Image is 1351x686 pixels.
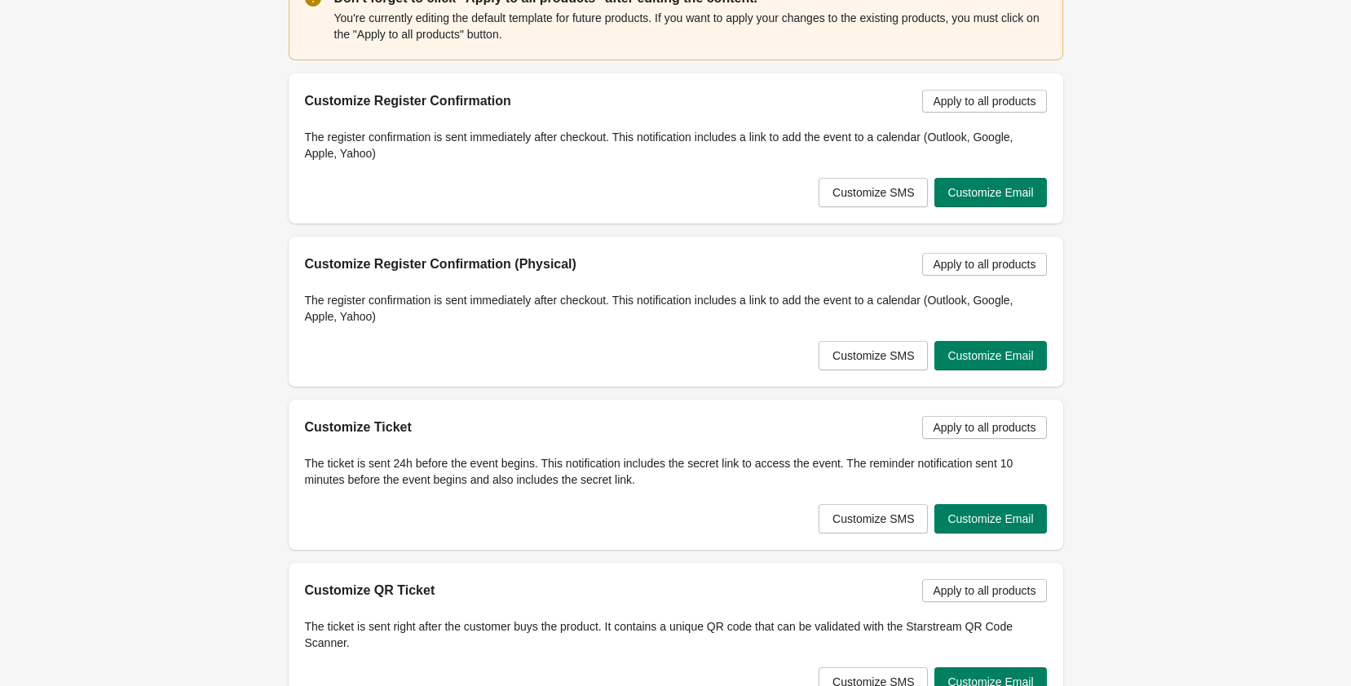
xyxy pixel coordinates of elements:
[305,581,910,600] h2: Customize QR Ticket
[305,455,1047,488] p: The ticket is sent 24h before the event begins. This notification includes the secret link to acc...
[832,349,914,362] span: Customize SMS
[947,186,1033,199] span: Customize Email
[832,186,914,199] span: Customize SMS
[305,292,1047,325] p: The register confirmation is sent immediately after checkout. This notification includes a link t...
[934,341,1046,370] button: Customize Email
[334,8,1047,44] div: You're currently editing the default template for future products. If you want to apply your chan...
[305,91,910,111] h2: Customize Register Confirmation
[819,341,928,370] button: Customize SMS
[934,504,1046,533] button: Customize Email
[305,129,1047,162] p: The register confirmation is sent immediately after checkout. This notification includes a link t...
[922,253,1046,276] button: Apply to all products
[933,95,1035,108] span: Apply to all products
[922,416,1046,439] button: Apply to all products
[934,178,1046,207] button: Customize Email
[933,421,1035,434] span: Apply to all products
[947,349,1033,362] span: Customize Email
[305,418,910,437] h2: Customize Ticket
[933,258,1035,271] span: Apply to all products
[305,254,910,274] h2: Customize Register Confirmation (Physical)
[832,512,914,525] span: Customize SMS
[819,504,928,533] button: Customize SMS
[305,618,1047,651] p: The ticket is sent right after the customer buys the product. It contains a unique QR code that c...
[922,90,1046,113] button: Apply to all products
[922,579,1046,602] button: Apply to all products
[947,512,1033,525] span: Customize Email
[819,178,928,207] button: Customize SMS
[933,584,1035,597] span: Apply to all products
